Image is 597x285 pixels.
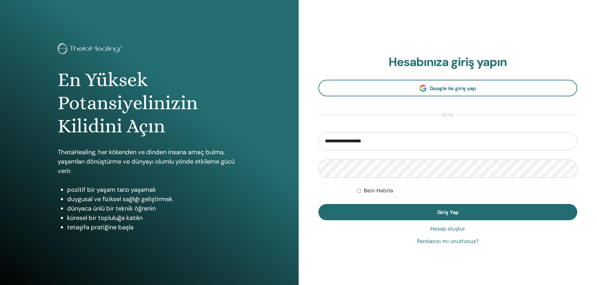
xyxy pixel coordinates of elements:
li: tetaşifa pratiğine başla [67,222,241,232]
h2: Hesabınıza giriş yapın [318,55,578,69]
label: Beni Hatırla [364,187,393,195]
li: küresel bir topluluğa katılın [67,213,241,222]
a: Parolanızı mı unuttunuz? [417,238,479,245]
button: Giriş Yap [318,204,578,220]
a: Google ile giriş yap [318,80,578,96]
span: veya [438,111,457,119]
a: Hesap oluştur [430,225,465,233]
span: Google ile giriş yap [430,85,476,92]
li: dünyaca ünlü bir teknik öğrenin [67,204,241,213]
h1: En Yüksek Potansiyelinizin Kilidini Açın [58,68,241,138]
li: duygusal ve fiziksel sağlığı geliştirmek [67,194,241,204]
span: Giriş Yap [437,209,458,216]
p: ThetaHealing, her kökenden ve dinden insana amaç bulma, yaşamları dönüştürme ve dünyayı olumlu yö... [58,147,241,176]
li: pozitif bir yaşam tarzı yaşamak [67,185,241,194]
div: Keep me authenticated indefinitely or until I manually logout [357,187,577,195]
